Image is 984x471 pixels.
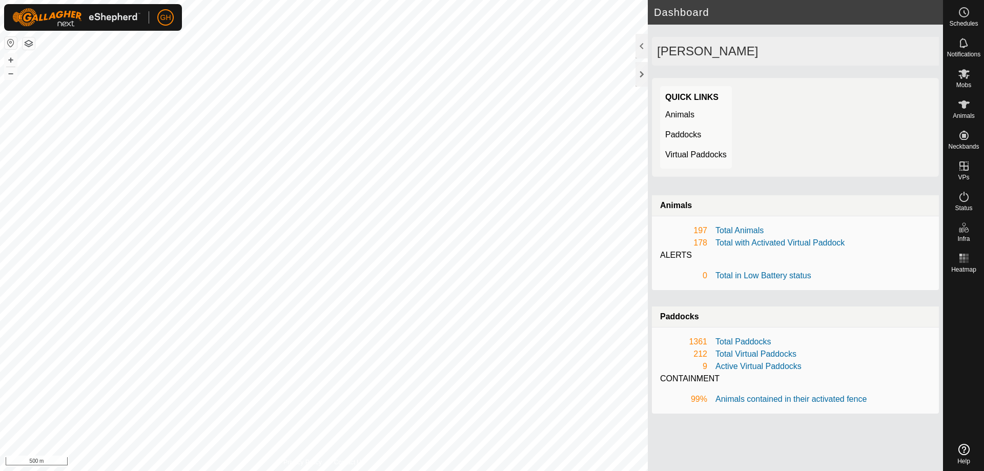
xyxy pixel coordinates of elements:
[665,150,727,159] a: Virtual Paddocks
[660,270,707,282] div: 0
[665,93,719,101] strong: Quick Links
[951,267,976,273] span: Heatmap
[660,249,931,261] div: ALERTS
[944,440,984,468] a: Help
[715,362,802,371] a: Active Virtual Paddocks
[5,54,17,66] button: +
[660,336,707,348] div: 1361
[715,337,771,346] a: Total Paddocks
[660,348,707,360] div: 212
[654,6,943,18] h2: Dashboard
[660,360,707,373] div: 9
[283,458,322,467] a: Privacy Policy
[334,458,364,467] a: Contact Us
[715,238,845,247] a: Total with Activated Virtual Paddock
[160,12,171,23] span: GH
[660,312,699,321] strong: Paddocks
[715,271,811,280] a: Total in Low Battery status
[947,51,980,57] span: Notifications
[953,113,975,119] span: Animals
[958,174,969,180] span: VPs
[949,21,978,27] span: Schedules
[660,373,931,385] div: CONTAINMENT
[665,110,694,119] a: Animals
[5,67,17,79] button: –
[715,350,796,358] a: Total Virtual Paddocks
[660,237,707,249] div: 178
[665,130,701,139] a: Paddocks
[956,82,971,88] span: Mobs
[660,201,692,210] strong: Animals
[12,8,140,27] img: Gallagher Logo
[5,37,17,49] button: Reset Map
[957,236,970,242] span: Infra
[660,224,707,237] div: 197
[955,205,972,211] span: Status
[652,37,939,66] div: [PERSON_NAME]
[715,395,867,403] a: Animals contained in their activated fence
[23,37,35,50] button: Map Layers
[957,458,970,464] span: Help
[948,144,979,150] span: Neckbands
[660,393,707,405] div: 99%
[715,226,764,235] a: Total Animals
